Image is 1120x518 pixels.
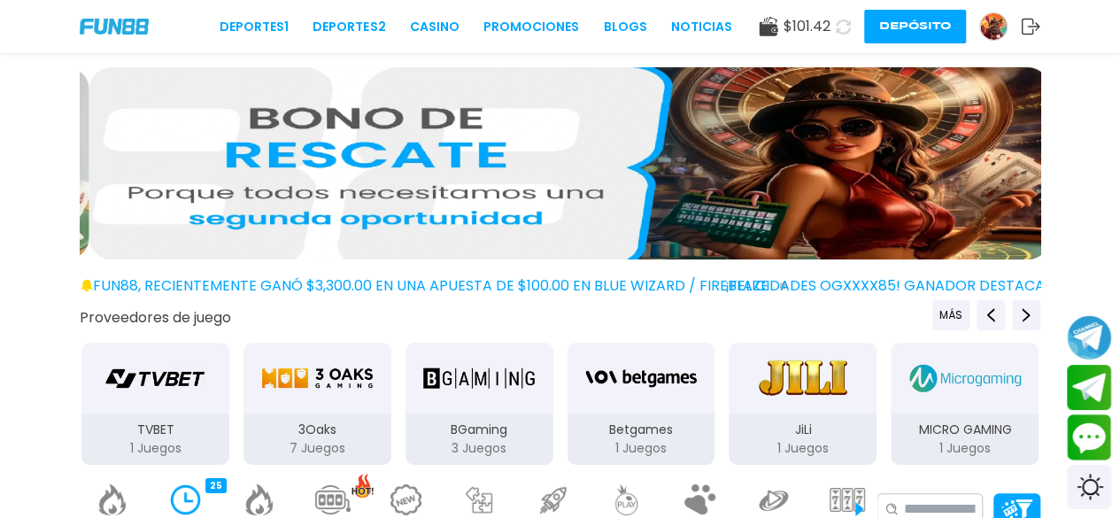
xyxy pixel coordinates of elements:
[89,67,1050,259] img: Reembolso Diario
[884,341,1046,467] button: MICRO GAMING
[784,16,830,37] span: $ 101.42
[864,10,966,43] button: Depósito
[568,421,715,439] p: Betgames
[747,353,859,403] img: JiLi
[585,353,697,403] img: Betgames
[100,353,212,403] img: TVBET
[81,421,229,439] p: TVBET
[932,300,969,330] button: Previous providers
[830,484,865,515] img: slots_light.webp
[536,484,571,515] img: crash_light.webp
[80,308,231,327] button: Proveedores de juego
[398,341,560,467] button: BGaming
[220,18,289,36] a: Deportes1
[560,341,722,467] button: Betgames
[979,12,1021,41] a: Avatar
[756,484,792,515] img: playtech_light.webp
[1067,414,1111,460] button: Contact customer service
[1012,300,1040,330] button: Next providers
[81,439,229,458] p: 1 Juegos
[315,484,351,515] img: jackpot_light.webp
[729,421,877,439] p: JiLi
[406,439,553,458] p: 3 Juegos
[242,484,277,515] img: home_light.webp
[609,484,645,515] img: pragmatic_light.webp
[483,18,579,36] a: Promociones
[243,421,391,439] p: 3Oaks
[1067,314,1111,360] button: Join telegram channel
[980,13,1007,40] img: Avatar
[243,439,391,458] p: 7 Juegos
[74,341,236,467] button: TVBET
[891,421,1039,439] p: MICRO GAMING
[406,421,553,439] p: BGaming
[95,484,130,515] img: popular_light.webp
[1001,499,1032,518] img: Platform Filter
[313,18,385,36] a: Deportes2
[568,439,715,458] p: 1 Juegos
[1067,465,1111,509] div: Switch theme
[410,18,460,36] a: CASINO
[891,439,1039,458] p: 1 Juegos
[205,478,227,493] div: 25
[261,353,373,403] img: 3Oaks
[389,484,424,515] img: new_light.webp
[423,353,535,403] img: BGaming
[683,484,718,515] img: fat_panda_light.webp
[977,300,1005,330] button: Previous providers
[462,484,498,515] img: casual_light.webp
[168,484,204,515] img: recent_active.webp
[236,341,398,467] button: 3Oaks
[729,439,877,458] p: 1 Juegos
[909,353,1021,403] img: MICRO GAMING
[351,474,374,498] img: hot
[722,341,884,467] button: JiLi
[671,18,732,36] a: NOTICIAS
[1067,365,1111,411] button: Join telegram
[604,18,647,36] a: BLOGS
[80,19,149,34] img: Company Logo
